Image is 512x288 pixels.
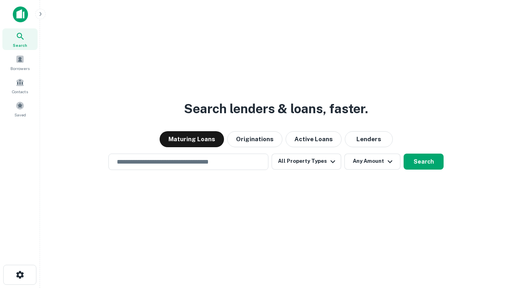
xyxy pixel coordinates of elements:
[2,75,38,96] a: Contacts
[272,154,341,170] button: All Property Types
[472,224,512,262] iframe: Chat Widget
[12,88,28,95] span: Contacts
[2,28,38,50] a: Search
[10,65,30,72] span: Borrowers
[160,131,224,147] button: Maturing Loans
[344,154,400,170] button: Any Amount
[14,112,26,118] span: Saved
[13,42,27,48] span: Search
[286,131,342,147] button: Active Loans
[404,154,444,170] button: Search
[345,131,393,147] button: Lenders
[227,131,282,147] button: Originations
[2,98,38,120] a: Saved
[13,6,28,22] img: capitalize-icon.png
[2,52,38,73] a: Borrowers
[184,99,368,118] h3: Search lenders & loans, faster.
